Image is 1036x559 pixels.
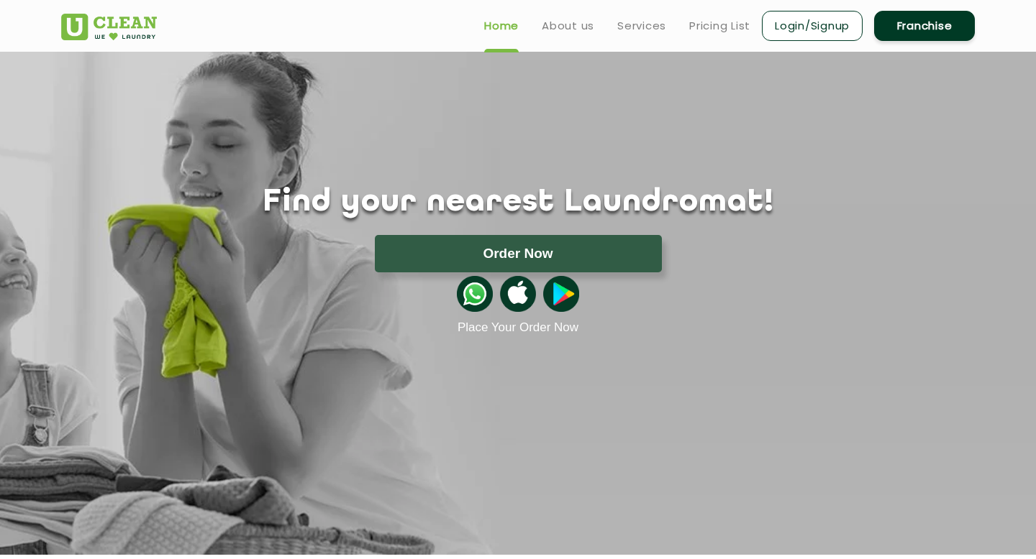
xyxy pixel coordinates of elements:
[874,11,975,41] a: Franchise
[689,17,750,34] a: Pricing List
[543,276,579,312] img: playstoreicon.png
[50,185,986,221] h1: Find your nearest Laundromat!
[484,17,519,34] a: Home
[458,320,578,335] a: Place Your Order Now
[762,11,863,41] a: Login/Signup
[375,235,662,272] button: Order Now
[61,14,157,40] img: UClean Laundry and Dry Cleaning
[457,276,493,312] img: whatsappicon.png
[500,276,536,312] img: apple-icon.png
[617,17,666,34] a: Services
[542,17,594,34] a: About us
